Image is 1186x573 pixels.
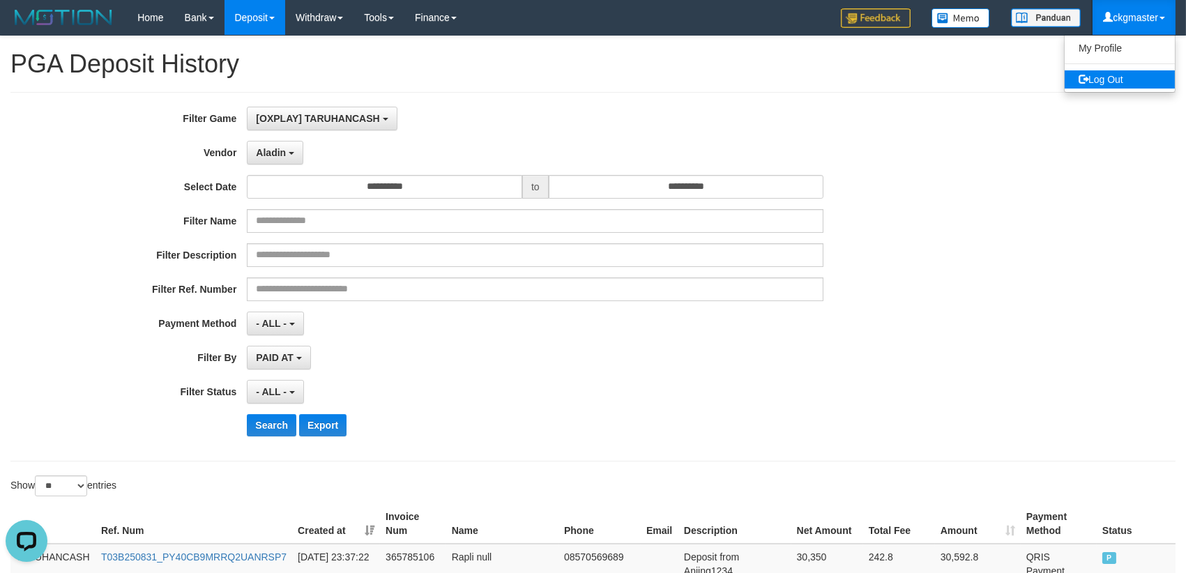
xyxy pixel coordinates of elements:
[1065,39,1175,57] a: My Profile
[678,504,791,544] th: Description
[247,141,303,165] button: Aladin
[10,504,96,544] th: Game
[6,6,47,47] button: Open LiveChat chat widget
[1097,504,1176,544] th: Status
[10,475,116,496] label: Show entries
[247,414,296,436] button: Search
[1011,8,1081,27] img: panduan.png
[256,352,293,363] span: PAID AT
[1102,552,1116,564] span: PAID
[841,8,911,28] img: Feedback.jpg
[256,147,286,158] span: Aladin
[256,318,287,329] span: - ALL -
[932,8,990,28] img: Button%20Memo.svg
[96,504,292,544] th: Ref. Num
[247,380,303,404] button: - ALL -
[446,504,558,544] th: Name
[256,386,287,397] span: - ALL -
[35,475,87,496] select: Showentries
[1065,70,1175,89] a: Log Out
[380,504,446,544] th: Invoice Num
[10,7,116,28] img: MOTION_logo.png
[935,504,1021,544] th: Amount: activate to sort column ascending
[791,504,863,544] th: Net Amount
[1021,504,1097,544] th: Payment Method
[558,504,641,544] th: Phone
[247,346,310,369] button: PAID AT
[247,312,303,335] button: - ALL -
[256,113,379,124] span: [OXPLAY] TARUHANCASH
[522,175,549,199] span: to
[641,504,678,544] th: Email
[10,50,1176,78] h1: PGA Deposit History
[863,504,935,544] th: Total Fee
[247,107,397,130] button: [OXPLAY] TARUHANCASH
[292,504,380,544] th: Created at: activate to sort column ascending
[299,414,347,436] button: Export
[101,551,287,563] a: T03B250831_PY40CB9MRRQ2UANRSP7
